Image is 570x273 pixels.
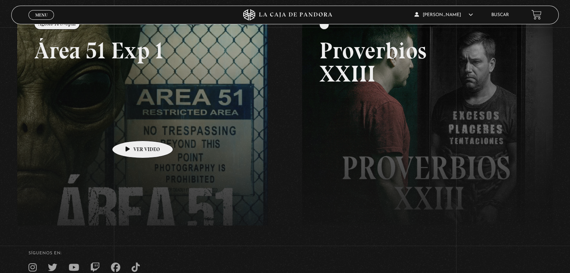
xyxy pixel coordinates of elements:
span: [PERSON_NAME] [414,13,473,17]
span: Cerrar [33,19,50,24]
a: View your shopping cart [531,10,542,20]
h4: SÍguenos en: [28,251,542,255]
span: Menu [35,13,48,17]
a: Buscar [491,13,509,17]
